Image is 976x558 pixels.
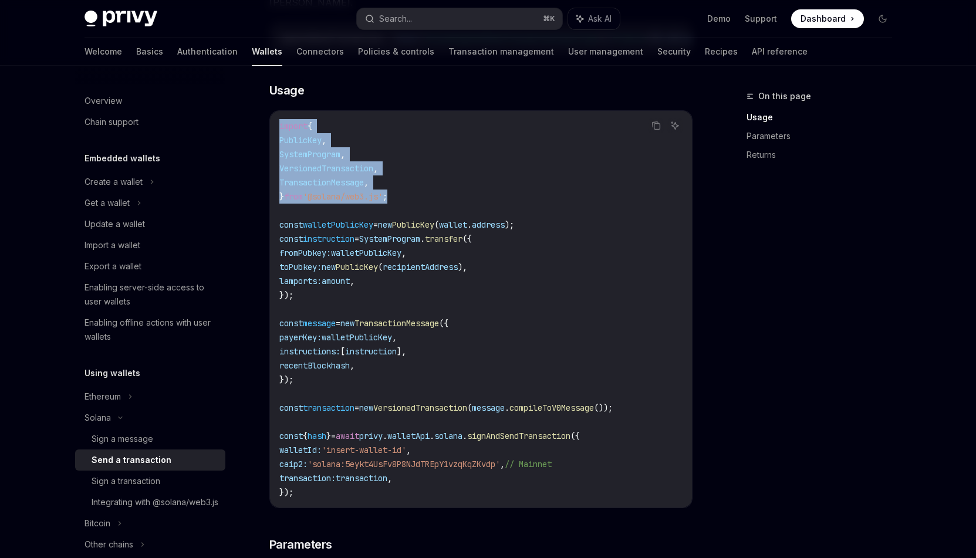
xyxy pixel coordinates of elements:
[406,445,411,455] span: ,
[568,8,620,29] button: Ask AI
[373,219,378,230] span: =
[85,259,141,273] div: Export a wallet
[85,537,133,552] div: Other chains
[801,13,846,25] span: Dashboard
[359,234,420,244] span: SystemProgram
[322,445,406,455] span: 'insert-wallet-id'
[752,38,808,66] a: API reference
[308,459,500,469] span: 'solana:5eykt4UsFv8P8NJdTREpY1vzqKqZKvdp'
[92,474,160,488] div: Sign a transaction
[308,121,312,131] span: {
[705,38,738,66] a: Recipes
[505,219,514,230] span: );
[358,38,434,66] a: Policies & controls
[322,135,326,146] span: ,
[279,163,373,174] span: VersionedTransaction
[85,175,143,189] div: Create a wallet
[279,234,303,244] span: const
[279,177,364,188] span: TransactionMessage
[747,127,901,146] a: Parameters
[75,90,225,111] a: Overview
[279,346,340,357] span: instructions:
[345,346,397,357] span: instruction
[439,219,467,230] span: wallet
[75,312,225,347] a: Enabling offline actions with user wallets
[462,431,467,441] span: .
[85,38,122,66] a: Welcome
[322,262,336,272] span: new
[505,403,509,413] span: .
[75,214,225,235] a: Update a wallet
[303,403,354,413] span: transaction
[509,403,594,413] span: compileToV0Message
[354,318,439,329] span: TransactionMessage
[387,473,392,483] span: ,
[420,234,425,244] span: .
[392,332,397,343] span: ,
[758,89,811,103] span: On this page
[340,149,345,160] span: ,
[336,473,387,483] span: transaction
[570,431,580,441] span: ({
[357,8,562,29] button: Search...⌘K
[354,403,359,413] span: =
[340,318,354,329] span: new
[269,82,305,99] span: Usage
[331,431,336,441] span: =
[448,38,554,66] a: Transaction management
[401,248,406,258] span: ,
[85,316,218,344] div: Enabling offline actions with user wallets
[434,219,439,230] span: (
[308,431,326,441] span: hash
[378,262,383,272] span: (
[92,432,153,446] div: Sign a message
[75,449,225,471] a: Send a transaction
[92,453,171,467] div: Send a transaction
[322,332,392,343] span: walletPublicKey
[745,13,777,25] a: Support
[667,118,683,133] button: Ask AI
[430,431,434,441] span: .
[331,248,401,258] span: walletPublicKey
[467,403,472,413] span: (
[350,276,354,286] span: ,
[472,219,505,230] span: address
[279,248,331,258] span: fromPubkey:
[279,445,322,455] span: walletId:
[425,234,462,244] span: transfer
[350,360,354,371] span: ,
[747,146,901,164] a: Returns
[85,366,140,380] h5: Using wallets
[279,276,322,286] span: lamports:
[85,280,218,309] div: Enabling server-side access to user wallets
[649,118,664,133] button: Copy the contents from the code block
[392,219,434,230] span: PublicKey
[279,431,303,441] span: const
[279,487,293,498] span: });
[279,374,293,385] span: });
[588,13,612,25] span: Ask AI
[252,38,282,66] a: Wallets
[85,196,130,210] div: Get a wallet
[303,219,373,230] span: walletPublicKey
[85,217,145,231] div: Update a wallet
[92,495,218,509] div: Integrating with @solana/web3.js
[269,536,332,553] span: Parameters
[279,332,322,343] span: payerKey:
[303,318,336,329] span: message
[85,11,157,27] img: dark logo
[279,473,336,483] span: transaction:
[279,219,303,230] span: const
[747,108,901,127] a: Usage
[75,492,225,513] a: Integrating with @solana/web3.js
[397,346,406,357] span: ],
[279,403,303,413] span: const
[75,277,225,312] a: Enabling server-side access to user wallets
[383,262,458,272] span: recipientAddress
[85,115,139,129] div: Chain support
[472,403,505,413] span: message
[439,318,448,329] span: ({
[303,431,308,441] span: {
[873,9,892,28] button: Toggle dark mode
[75,235,225,256] a: Import a wallet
